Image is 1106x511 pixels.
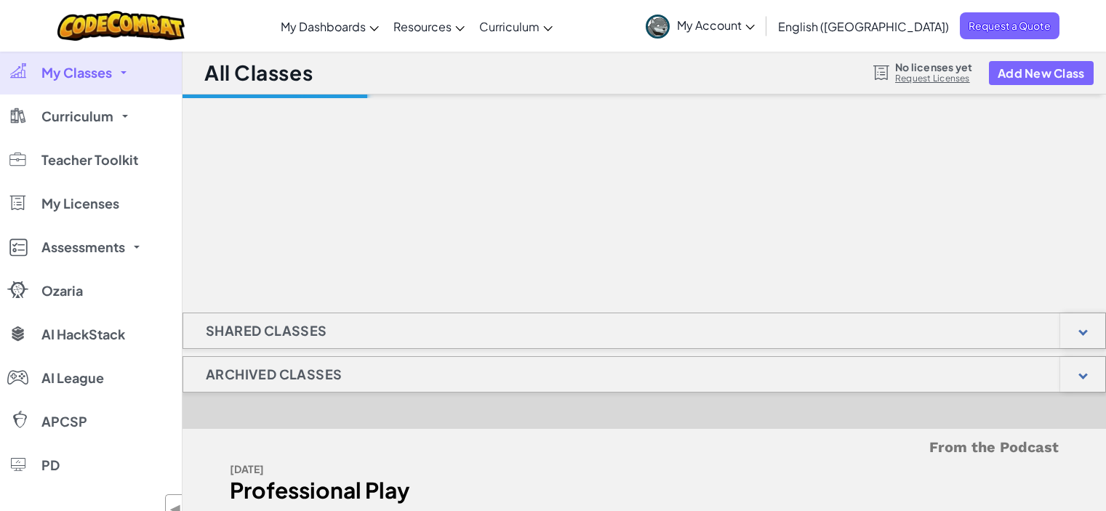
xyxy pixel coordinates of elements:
span: No licenses yet [895,61,972,73]
span: English ([GEOGRAPHIC_DATA]) [778,19,949,34]
span: My Account [677,17,755,33]
img: avatar [646,15,670,39]
span: My Classes [41,66,112,79]
a: English ([GEOGRAPHIC_DATA]) [771,7,956,46]
a: Curriculum [472,7,560,46]
span: My Dashboards [281,19,366,34]
span: Curriculum [41,110,113,123]
div: [DATE] [230,459,633,480]
h1: Shared Classes [183,313,350,349]
span: AI League [41,371,104,385]
div: Professional Play [230,480,633,501]
a: Request Licenses [895,73,972,84]
span: Teacher Toolkit [41,153,138,166]
span: Ozaria [41,284,83,297]
h1: All Classes [204,59,313,86]
span: AI HackStack [41,328,125,341]
h5: From the Podcast [230,436,1059,459]
img: CodeCombat logo [57,11,185,41]
span: Resources [393,19,452,34]
h1: Archived Classes [183,356,364,393]
a: Request a Quote [960,12,1059,39]
button: Add New Class [989,61,1094,85]
span: Curriculum [479,19,540,34]
span: My Licenses [41,197,119,210]
span: Assessments [41,241,125,254]
a: My Account [638,3,762,49]
a: My Dashboards [273,7,386,46]
a: Resources [386,7,472,46]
